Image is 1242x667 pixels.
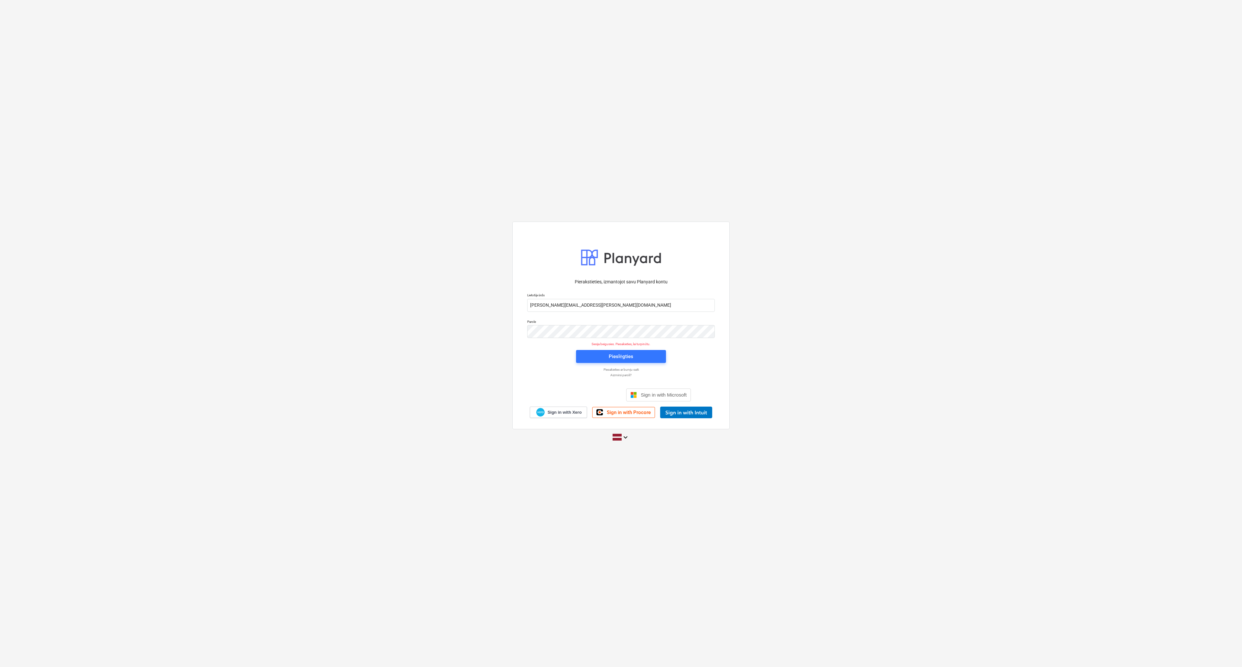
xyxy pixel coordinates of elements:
[1210,636,1242,667] iframe: Chat Widget
[622,433,629,441] i: keyboard_arrow_down
[609,352,633,361] div: Pieslēgties
[527,293,715,299] p: Lietotājvārds
[641,392,687,398] span: Sign in with Microsoft
[548,388,624,402] iframe: Poga Pierakstīties ar Google kontu
[524,373,718,377] a: Aizmirsi paroli?
[576,350,666,363] button: Pieslēgties
[527,320,715,325] p: Parole
[592,407,655,418] a: Sign in with Procore
[530,407,587,418] a: Sign in with Xero
[524,367,718,372] a: Piesakieties ar burvju saiti
[527,279,715,285] p: Pierakstieties, izmantojot savu Planyard kontu
[607,410,651,415] span: Sign in with Procore
[630,392,637,398] img: Microsoft logo
[523,342,719,346] p: Sesija beigusies. Piesakieties, lai turpinātu.
[527,299,715,312] input: Lietotājvārds
[536,408,545,417] img: Xero logo
[548,410,582,415] span: Sign in with Xero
